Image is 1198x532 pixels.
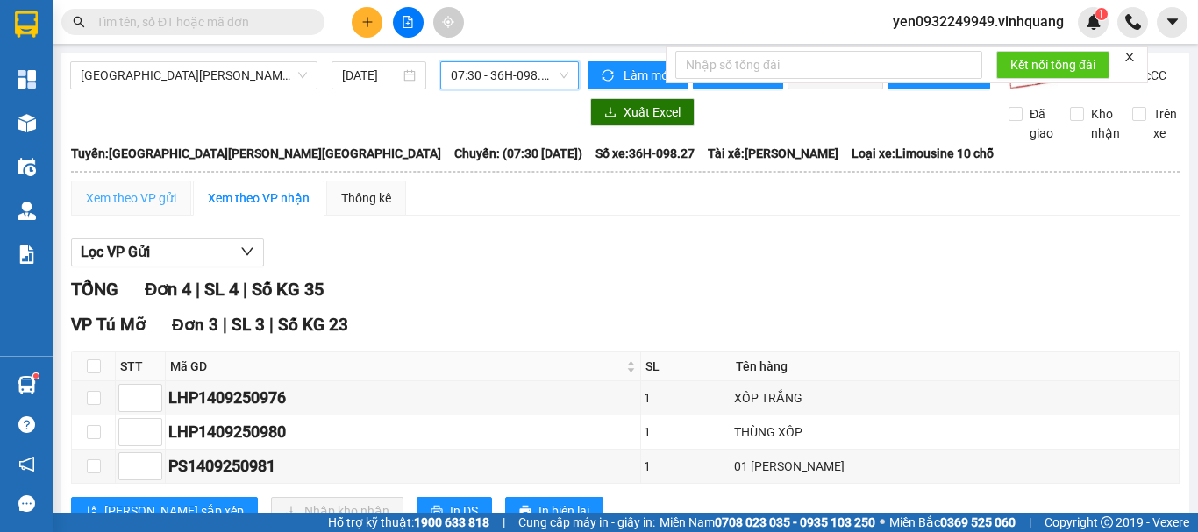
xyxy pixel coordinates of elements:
[641,352,732,381] th: SL
[604,106,617,120] span: download
[734,457,1176,476] div: 01 [PERSON_NAME]
[232,315,265,335] span: SL 3
[675,51,982,79] input: Nhập số tổng đài
[168,454,638,479] div: PS1409250981
[1010,55,1095,74] span: Kết nối tổng đài
[168,420,638,444] div: LHP1409250980
[1146,104,1184,143] span: Trên xe
[352,7,382,38] button: plus
[417,497,492,525] button: printerIn DS
[734,422,1176,442] div: THÙNG XỐP
[58,103,99,116] span: Website
[223,315,227,335] span: |
[1125,14,1141,30] img: phone-icon
[269,315,274,335] span: |
[71,146,441,160] b: Tuyến: [GEOGRAPHIC_DATA][PERSON_NAME][GEOGRAPHIC_DATA]
[243,279,247,300] span: |
[602,69,617,83] span: sync
[879,11,1078,32] span: yen0932249949.vinhquang
[450,501,478,521] span: In DS
[18,158,36,176] img: warehouse-icon
[624,66,674,85] span: Làm mới
[85,505,97,519] span: sort-ascending
[204,279,239,300] span: SL 4
[196,279,200,300] span: |
[18,456,35,472] span: notification
[1098,8,1104,20] span: 1
[644,457,729,476] div: 1
[1123,51,1136,63] span: close
[590,98,695,126] button: downloadXuất Excel
[940,515,1016,529] strong: 0369 525 060
[414,515,489,529] strong: 1900 633 818
[81,62,307,89] span: Thanh Hóa - Hà Nội
[86,188,176,208] div: Xem theo VP gửi
[538,501,589,521] span: In biên lai
[1086,14,1102,30] img: icon-new-feature
[10,27,53,110] img: logo
[519,505,531,519] span: printer
[660,513,875,532] span: Miền Nam
[595,144,695,163] span: Số xe: 36H-098.27
[442,16,454,28] span: aim
[1029,513,1031,532] span: |
[996,51,1109,79] button: Kết nối tổng đài
[18,495,35,512] span: message
[518,513,655,532] span: Cung cấp máy in - giấy in:
[166,381,641,415] td: LHP1409250976
[341,188,391,208] div: Thống kê
[145,279,191,300] span: Đơn 4
[166,415,641,450] td: LHP1409250980
[1084,104,1127,143] span: Kho nhận
[18,416,35,433] span: question-circle
[72,20,199,58] strong: CÔNG TY TNHH VĨNH QUANG
[81,241,150,263] span: Lọc VP Gửi
[15,11,38,38] img: logo-vxr
[889,513,1016,532] span: Miền Bắc
[65,61,207,80] strong: PHIẾU GỬI HÀNG
[33,373,39,379] sup: 1
[734,388,1176,408] div: XỐP TRẮNG
[731,352,1180,381] th: Tên hàng
[1023,104,1060,143] span: Đã giao
[116,352,166,381] th: STT
[644,388,729,408] div: 1
[880,519,885,526] span: ⚪️
[624,103,681,122] span: Xuất Excel
[451,62,568,89] span: 07:30 - 36H-098.27
[73,16,85,28] span: search
[170,357,623,376] span: Mã GD
[708,144,838,163] span: Tài xế: [PERSON_NAME]
[168,386,638,410] div: LHP1409250976
[852,144,994,163] span: Loại xe: Limousine 10 chỗ
[18,376,36,394] img: warehouse-icon
[454,144,582,163] span: Chuyến: (07:30 [DATE])
[18,114,36,132] img: warehouse-icon
[18,70,36,89] img: dashboard-icon
[252,279,324,300] span: Số KG 35
[172,315,218,335] span: Đơn 3
[71,315,146,335] span: VP Tú Mỡ
[1165,14,1180,30] span: caret-down
[505,497,603,525] button: printerIn biên lai
[1095,8,1108,20] sup: 1
[1101,516,1113,528] span: copyright
[18,202,36,220] img: warehouse-icon
[78,83,192,96] strong: Hotline : 0889 23 23 23
[218,14,348,37] span: PS1409250981
[208,188,310,208] div: Xem theo VP nhận
[361,16,374,28] span: plus
[278,315,348,335] span: Số KG 23
[715,515,875,529] strong: 0708 023 035 - 0935 103 250
[271,497,403,525] button: downloadNhập kho nhận
[393,7,424,38] button: file-add
[104,501,244,521] span: [PERSON_NAME] sắp xếp
[588,61,688,89] button: syncLàm mới
[402,16,414,28] span: file-add
[71,238,264,266] button: Lọc VP Gửi
[240,245,254,259] span: down
[96,12,303,32] input: Tìm tên, số ĐT hoặc mã đơn
[433,7,464,38] button: aim
[166,450,641,484] td: PS1409250981
[503,513,505,532] span: |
